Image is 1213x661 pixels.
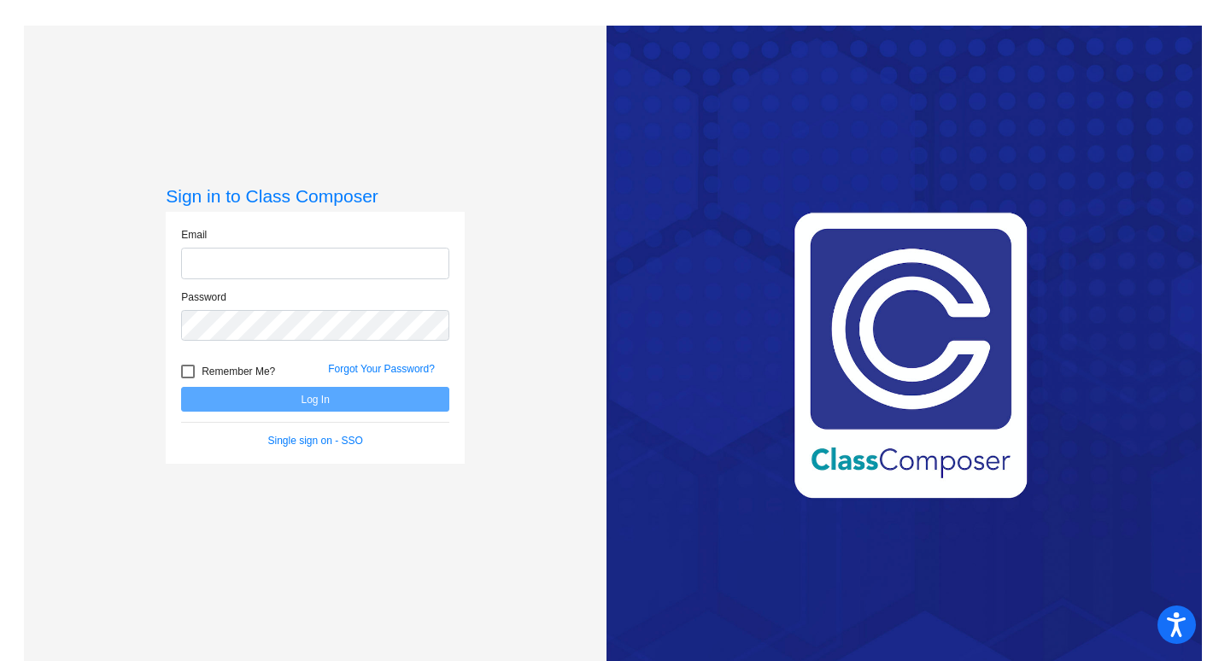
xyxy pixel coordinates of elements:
a: Single sign on - SSO [268,435,363,447]
h3: Sign in to Class Composer [166,185,465,207]
span: Remember Me? [202,361,275,382]
button: Log In [181,387,449,412]
a: Forgot Your Password? [328,363,435,375]
label: Password [181,290,226,305]
label: Email [181,227,207,243]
